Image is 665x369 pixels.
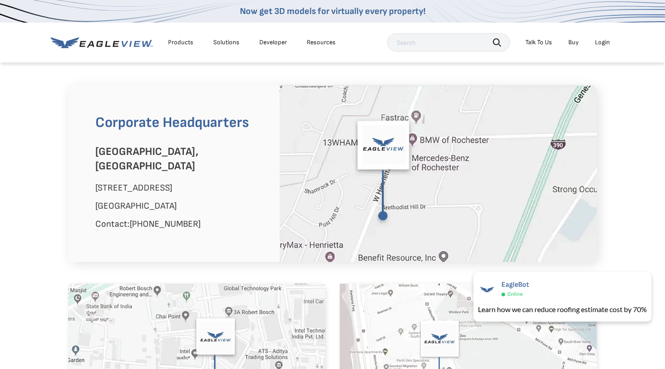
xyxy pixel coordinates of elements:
[95,199,266,213] p: [GEOGRAPHIC_DATA]
[501,280,529,289] span: EagleBot
[168,38,193,47] div: Products
[130,219,201,229] a: [PHONE_NUMBER]
[280,85,597,262] img: Eagleview Corporate Headquarters
[259,38,287,47] a: Developer
[525,38,552,47] div: Talk To Us
[478,304,647,315] div: Learn how we can reduce roofing estimate cost by 70%
[387,33,510,51] input: Search
[507,291,523,298] span: Online
[240,6,426,17] a: Now get 3D models for virtually every property!
[307,38,336,47] div: Resources
[95,112,266,134] h2: Corporate Headquarters
[95,181,266,195] p: [STREET_ADDRESS]
[95,145,266,173] h3: [GEOGRAPHIC_DATA], [GEOGRAPHIC_DATA]
[213,38,239,47] div: Solutions
[595,38,610,47] div: Login
[95,219,201,229] span: Contact:
[478,280,496,299] img: EagleBot
[568,38,579,47] a: Buy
